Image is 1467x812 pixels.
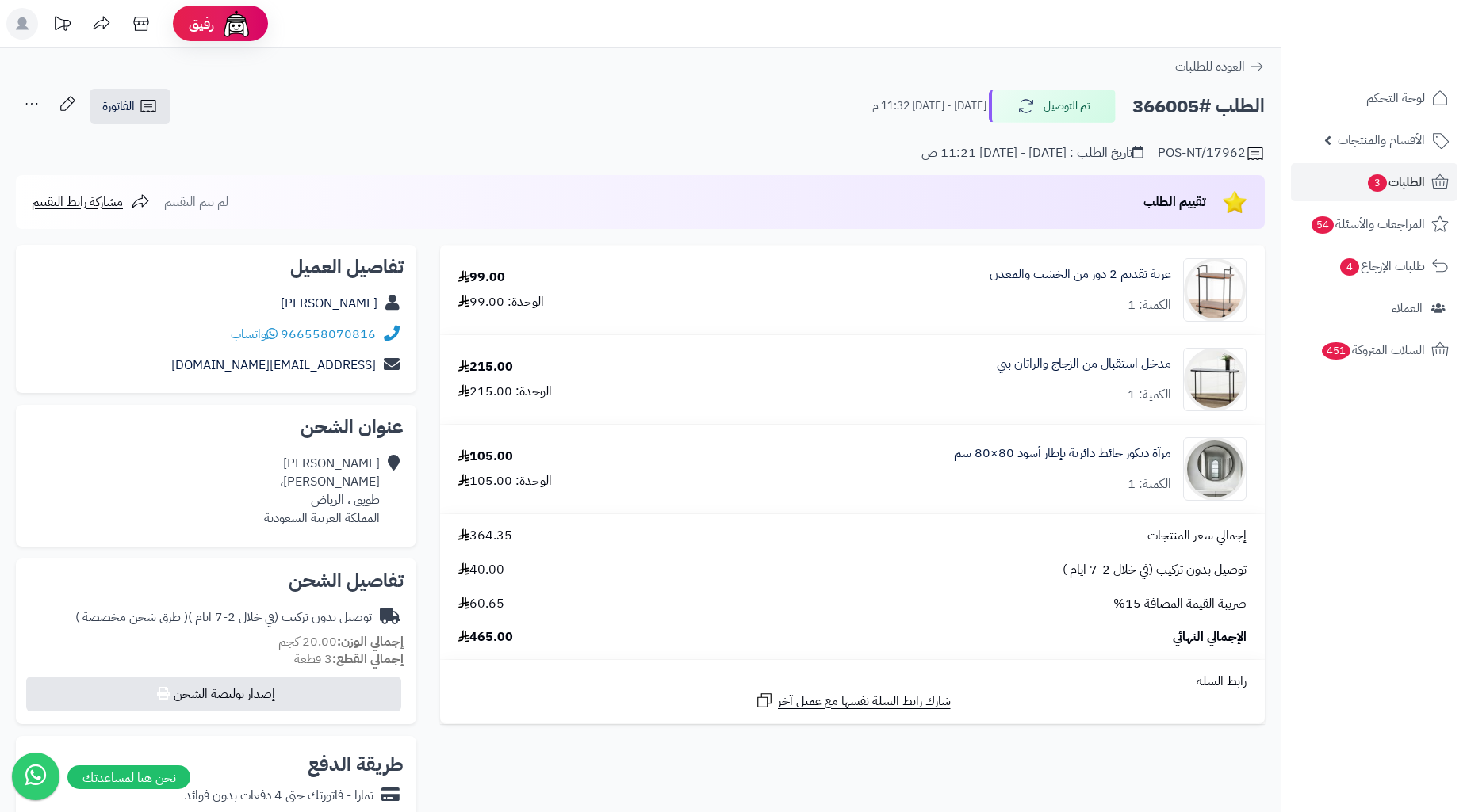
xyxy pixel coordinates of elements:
span: الإجمالي النهائي [1173,628,1247,646]
h2: عنوان الشحن [29,417,404,436]
span: العملاء [1392,297,1423,319]
a: مرآة ديكور حائط دائرية بإطار أسود 80×80 سم [954,444,1171,463]
a: السلات المتروكة451 [1291,331,1457,369]
img: logo-2.png [1359,44,1452,78]
span: الطلبات [1366,171,1425,193]
a: الطلبات3 [1291,163,1457,201]
div: تمارا - فاتورتك حتى 4 دفعات بدون فوائد [185,787,373,805]
span: 54 [1312,216,1334,234]
span: طلبات الإرجاع [1339,255,1425,277]
span: توصيل بدون تركيب (في خلال 2-7 ايام ) [1063,561,1247,579]
span: شارك رابط السلة نفسها مع عميل آخر [778,692,951,711]
span: ( طرق شحن مخصصة ) [75,608,188,627]
span: الأقسام والمنتجات [1338,129,1425,151]
a: [EMAIL_ADDRESS][DOMAIN_NAME] [171,356,376,375]
strong: إجمالي الوزن: [337,632,404,651]
div: الكمية: 1 [1128,475,1171,494]
span: 451 [1322,342,1350,360]
div: تاريخ الطلب : [DATE] - [DATE] 11:21 ص [921,144,1143,162]
span: لوحة التحكم [1366,87,1425,109]
a: الفاتورة [90,89,170,124]
span: السلات المتروكة [1320,339,1425,361]
a: طلبات الإرجاع4 [1291,247,1457,285]
div: الوحدة: 215.00 [458,383,552,401]
a: [PERSON_NAME] [281,294,377,313]
div: الكمية: 1 [1128,296,1171,315]
span: 3 [1368,174,1387,192]
a: مدخل استقبال من الزجاج والراتان بني [997,355,1171,373]
span: إجمالي سعر المنتجات [1147,527,1247,545]
small: [DATE] - [DATE] 11:32 م [872,98,986,114]
a: المراجعات والأسئلة54 [1291,205,1457,243]
div: رابط السلة [446,673,1258,691]
h2: تفاصيل العميل [29,257,404,276]
a: العودة للطلبات [1175,57,1265,76]
span: تقييم الطلب [1143,193,1206,212]
small: 3 قطعة [294,650,404,669]
img: 1751870840-1-90x90.jpg [1184,348,1246,411]
h2: تفاصيل الشحن [29,571,404,590]
span: العودة للطلبات [1175,57,1245,76]
a: مشاركة رابط التقييم [32,193,150,212]
div: 215.00 [458,358,513,376]
button: تم التوصيل [989,90,1116,123]
img: 1753182545-1-90x90.jpg [1184,437,1246,501]
span: الفاتورة [102,97,135,116]
span: ضريبة القيمة المضافة 15% [1113,595,1247,613]
img: 1744450818-1-90x90.jpg [1184,258,1246,322]
span: 4 [1340,258,1359,276]
h2: طريقة الدفع [308,755,404,774]
strong: إجمالي القطع: [332,650,404,669]
span: لم يتم التقييم [164,193,228,212]
div: الوحدة: 99.00 [458,293,544,311]
span: مشاركة رابط التقييم [32,193,123,212]
a: واتساب [231,325,278,344]
a: شارك رابط السلة نفسها مع عميل آخر [755,691,951,711]
a: العملاء [1291,289,1457,327]
span: 60.65 [458,595,504,613]
div: الوحدة: 105.00 [458,472,552,490]
img: ai-face.png [220,8,252,40]
small: 20.00 كجم [278,632,404,651]
div: توصيل بدون تركيب (في خلال 2-7 ايام ) [75,608,372,627]
div: POS-NT/17962 [1158,144,1265,163]
a: عربة تقديم 2 دور من الخشب والمعدن [990,265,1171,284]
a: لوحة التحكم [1291,79,1457,117]
h2: الطلب #366005 [1132,90,1265,123]
button: إصدار بوليصة الشحن [26,677,401,711]
a: تحديثات المنصة [42,8,82,44]
a: 966558070816 [281,325,376,344]
span: رفيق [189,14,214,33]
span: 364.35 [458,527,512,545]
span: 465.00 [458,628,513,646]
div: [PERSON_NAME] [PERSON_NAME]، طويق ، الرياض المملكة العربية السعودية [264,455,380,527]
div: 99.00 [458,269,505,287]
span: 40.00 [458,561,504,579]
div: الكمية: 1 [1128,386,1171,404]
span: المراجعات والأسئلة [1310,213,1425,235]
div: 105.00 [458,448,513,466]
